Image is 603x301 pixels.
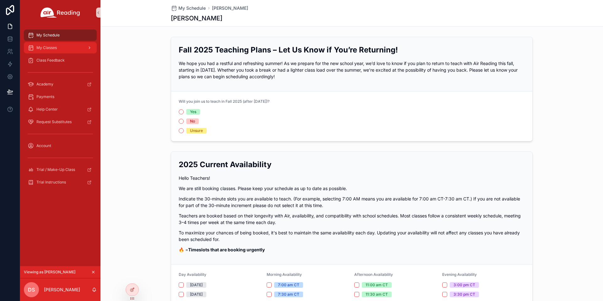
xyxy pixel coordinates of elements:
[190,118,195,124] div: No
[190,109,196,115] div: Yes
[179,246,525,253] p: 🔥 =
[24,104,97,115] a: Help Center
[36,143,51,148] span: Account
[179,159,525,170] h2: 2025 Current Availability
[24,42,97,53] a: My Classes
[190,282,203,288] div: [DATE]
[24,116,97,128] a: Request Substitutes
[36,45,57,50] span: My Classes
[36,167,75,172] span: Trial / Make-Up Class
[24,270,75,275] span: Viewing as [PERSON_NAME]
[267,272,302,277] span: Morning Availability
[24,79,97,90] a: Academy
[179,195,525,209] p: Indicate the 30-minute slots you are available to teach. (For example, selecting 7:00 AM means yo...
[188,247,265,252] strong: Timeslots that are booking urgently
[24,30,97,41] a: My Schedule
[454,292,475,297] div: 3:30 pm CT
[179,175,525,181] p: Hello Teachers!
[212,5,248,11] a: [PERSON_NAME]
[179,60,525,80] p: We hope you had a restful and refreshing summer! As we prepare for the new school year, we’d love...
[179,229,525,243] p: To maximize your chances of being booked, it's best to maintain the same availability each day. U...
[24,177,97,188] a: Trial Instructions
[179,272,206,277] span: Day Availability
[20,25,100,196] div: scrollable content
[190,128,203,134] div: Unsure
[36,94,54,99] span: Payments
[442,272,477,277] span: Evening Availability
[24,164,97,175] a: Trial / Make-Up Class
[36,180,66,185] span: Trial Instructions
[190,292,203,297] div: [DATE]
[44,287,80,293] p: [PERSON_NAME]
[28,286,35,293] span: DS
[278,282,299,288] div: 7:00 am CT
[24,91,97,102] a: Payments
[41,8,80,18] img: App logo
[24,140,97,151] a: Account
[278,292,299,297] div: 7:30 am CT
[179,212,525,226] p: Teachers are booked based on their longevity with Air, availability, and compatibility with schoo...
[24,55,97,66] a: Class Feedback
[366,282,388,288] div: 11:00 am CT
[179,99,269,104] span: Will you join us to teach in Fall 2025 (after [DATE])?
[179,185,525,192] p: We are still booking classes. Please keep your schedule as up to date as possible.
[454,282,475,288] div: 3:00 pm CT
[179,45,525,55] h2: Fall 2025 Teaching Plans – Let Us Know if You’re Returning!
[171,14,222,23] h1: [PERSON_NAME]
[36,107,58,112] span: Help Center
[36,33,60,38] span: My Schedule
[36,58,65,63] span: Class Feedback
[354,272,393,277] span: Afternoon Availability
[178,5,206,11] span: My Schedule
[171,5,206,11] a: My Schedule
[36,82,53,87] span: Academy
[36,119,72,124] span: Request Substitutes
[366,292,388,297] div: 11:30 am CT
